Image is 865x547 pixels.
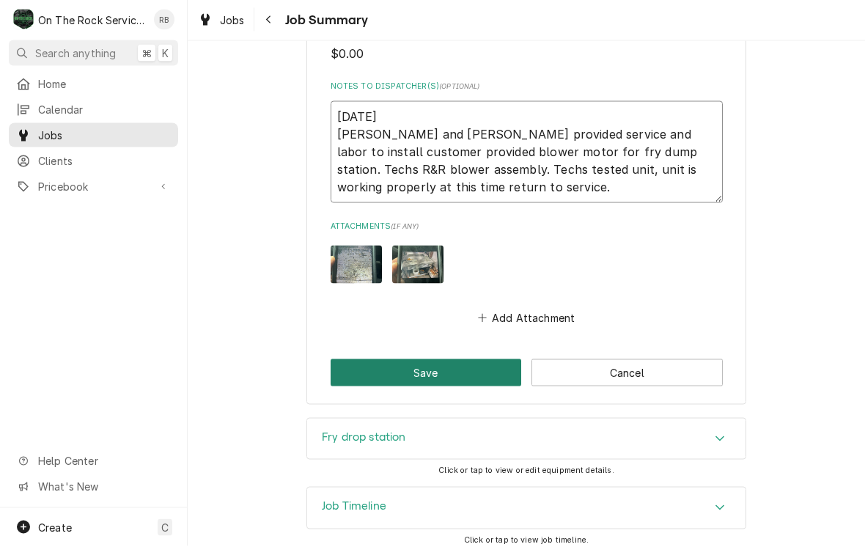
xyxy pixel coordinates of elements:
span: Create [38,522,72,535]
span: K [162,46,169,62]
span: ( if any ) [391,223,419,231]
button: Save [331,360,522,387]
a: Jobs [9,124,178,148]
span: What's New [38,480,169,495]
a: Home [9,73,178,97]
span: Home [38,77,171,92]
a: Calendar [9,98,178,122]
a: Jobs [192,9,251,33]
span: ⌘ [141,46,152,62]
a: Go to Help Center [9,449,178,474]
button: Accordion Details Expand Trigger [307,419,746,460]
div: Fry drop station [306,419,746,461]
span: Click or tap to view job timeline. [464,536,589,546]
textarea: [DATE] [PERSON_NAME] and [PERSON_NAME] provided service and labor to install customer provided bl... [331,102,723,204]
img: 0YXazOhXTnuI21Pl2Eyu [331,246,382,285]
span: C [161,521,169,536]
h3: Fry drop station [322,431,406,445]
div: Accordion Header [307,488,746,529]
div: Attachments [331,221,723,328]
span: Job Summary [281,11,369,31]
span: Calendar [38,103,171,118]
button: Search anything⌘K [9,41,178,67]
div: Job Timeline [306,488,746,530]
span: Click or tap to view or edit equipment details. [438,466,614,476]
div: Subtotal [331,32,723,64]
span: ( optional ) [439,83,480,91]
div: Accordion Header [307,419,746,460]
div: On The Rock Services's Avatar [13,10,34,31]
div: RB [154,10,174,31]
span: $0.00 [331,48,364,62]
label: Attachments [331,221,723,233]
a: Clients [9,150,178,174]
span: Pricebook [38,180,149,195]
span: Jobs [38,128,171,144]
button: Navigate back [257,9,281,32]
span: Subtotal [331,46,723,64]
div: On The Rock Services [38,13,146,29]
img: 5rJ8lgsCRii8MFsVHalN [392,246,443,285]
span: Clients [38,154,171,169]
a: Go to Pricebook [9,175,178,199]
div: Notes to Dispatcher(s) [331,81,723,203]
div: Button Group Row [331,360,723,387]
a: Go to What's New [9,475,178,499]
span: Jobs [220,13,245,29]
span: Help Center [38,454,169,469]
div: Button Group [331,360,723,387]
div: O [13,10,34,31]
button: Add Attachment [475,309,578,329]
div: Ray Beals's Avatar [154,10,174,31]
button: Cancel [531,360,723,387]
button: Accordion Details Expand Trigger [307,488,746,529]
h3: Job Timeline [322,500,386,514]
span: Search anything [35,46,116,62]
label: Notes to Dispatcher(s) [331,81,723,93]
